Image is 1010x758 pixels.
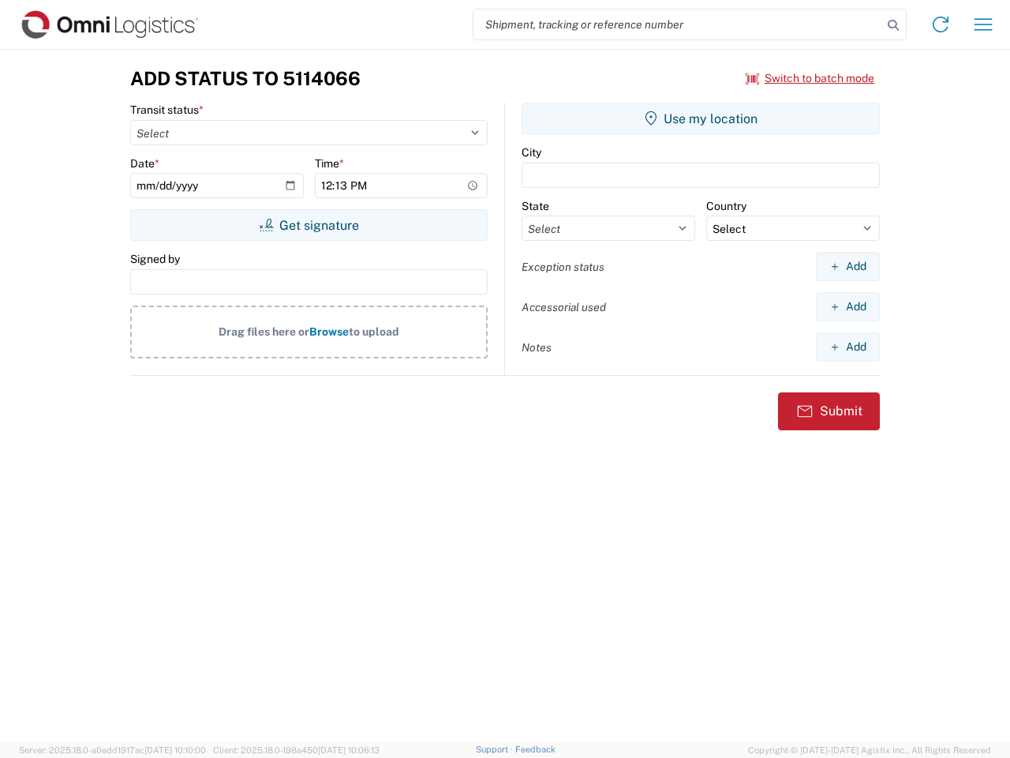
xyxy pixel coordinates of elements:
[476,745,515,754] a: Support
[778,392,880,430] button: Submit
[748,743,991,757] span: Copyright © [DATE]-[DATE] Agistix Inc., All Rights Reserved
[522,145,541,159] label: City
[522,260,604,274] label: Exception status
[309,325,349,338] span: Browse
[746,66,874,92] button: Switch to batch mode
[130,67,361,90] h3: Add Status to 5114066
[706,199,746,213] label: Country
[219,325,309,338] span: Drag files here or
[19,745,206,755] span: Server: 2025.18.0-a0edd1917ac
[130,209,488,241] button: Get signature
[816,292,880,321] button: Add
[522,300,606,314] label: Accessorial used
[315,156,344,171] label: Time
[522,103,880,134] button: Use my location
[213,745,380,755] span: Client: 2025.18.0-198a450
[473,9,882,39] input: Shipment, tracking or reference number
[522,340,552,355] label: Notes
[349,325,399,338] span: to upload
[522,199,549,213] label: State
[130,156,159,171] label: Date
[816,252,880,281] button: Add
[515,745,555,754] a: Feedback
[130,103,204,117] label: Transit status
[318,745,380,755] span: [DATE] 10:06:13
[144,745,206,755] span: [DATE] 10:10:00
[130,252,180,266] label: Signed by
[816,332,880,362] button: Add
